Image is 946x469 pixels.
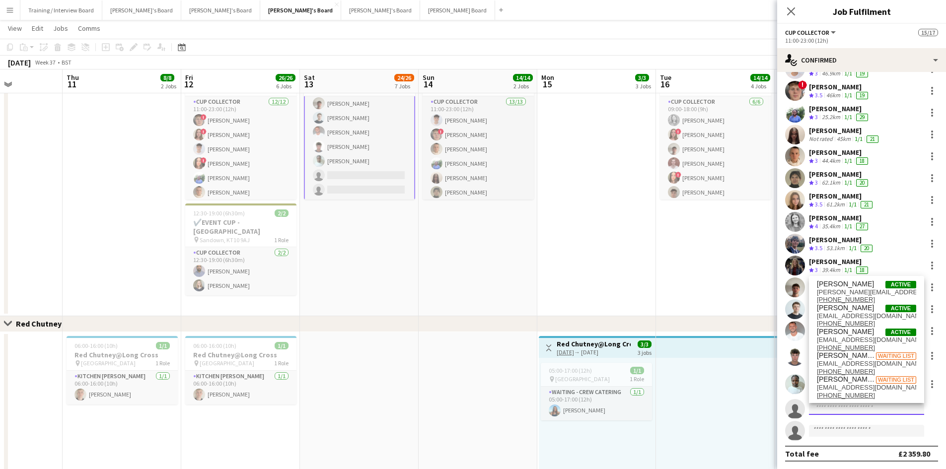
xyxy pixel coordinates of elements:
div: [PERSON_NAME] [809,257,870,266]
span: 1/1 [156,342,170,349]
span: Sun [423,73,435,82]
span: [GEOGRAPHIC_DATA] [81,359,136,367]
app-skills-label: 1/1 [844,179,852,186]
tcxspan: Call +4407305138423 via 3CX [817,296,875,303]
span: ! [201,157,207,163]
span: +447918255556 [817,368,916,376]
app-job-card: 06:00-16:00 (10h)1/1Red Chutney@Long Cross [GEOGRAPHIC_DATA]1 RoleKitchen [PERSON_NAME]1/106:00-1... [67,336,178,404]
div: Total fee [785,449,819,459]
span: 3.5 [815,244,822,252]
span: Thu [67,73,79,82]
span: Sat [304,73,315,82]
h3: Job Fulfilment [777,5,946,18]
app-job-card: 12:30-19:00 (6h30m)2/2✔️EVENT CUP - [GEOGRAPHIC_DATA] Sandown, KT10 9AJ1 RoleCUP COLLECTOR2/212:3... [185,203,296,295]
span: Mohammed . [817,375,876,384]
app-card-role: CUP COLLECTOR2/212:30-19:00 (6h30m)[PERSON_NAME][PERSON_NAME] [185,247,296,295]
a: Comms [74,22,104,35]
div: Red Chutney [16,319,70,329]
span: CUP COLLECTOR [785,29,829,36]
div: 25.2km [820,113,842,122]
app-card-role: CUP COLLECTOR13/1311:00-23:00 (12h)[PERSON_NAME]![PERSON_NAME][PERSON_NAME][PERSON_NAME][PERSON_N... [423,96,534,303]
span: 8/8 [160,74,174,81]
span: 26/26 [276,74,295,81]
div: 39.4km [820,266,842,274]
span: Chidera Nwadigo [817,304,874,312]
app-job-card: 11:00-23:00 (12h)15/17(14)Logistics Assistant At [GEOGRAPHIC_DATA] Goodwood Revival1 Role[PERSON_... [304,53,415,200]
span: 3.5 [815,91,822,99]
span: Mon [541,73,554,82]
a: View [4,22,26,35]
div: 46km [824,91,842,100]
span: narender98@outlook.com [817,360,916,368]
span: [GEOGRAPHIC_DATA] [200,359,254,367]
tcxspan: Call +447492952989 via 3CX [817,344,875,351]
div: 18 [856,157,868,165]
span: 24/26 [394,74,414,81]
div: 20 [856,179,868,187]
div: 44.4km [820,157,842,165]
span: Active [885,305,916,312]
span: 1 Role [274,236,289,244]
div: 62.1km [820,179,842,187]
span: 14 [421,78,435,90]
a: Jobs [49,22,72,35]
app-card-role: Kitchen [PERSON_NAME]1/106:00-16:00 (10h)[PERSON_NAME] [67,371,178,404]
app-skills-label: 1/1 [855,135,863,142]
div: 3 Jobs [636,82,651,90]
h3: Red Chutney@Long Cross [185,350,296,359]
div: [PERSON_NAME] [809,82,870,91]
div: [PERSON_NAME] [809,235,874,244]
div: £2 359.80 [898,449,930,459]
span: Active [885,329,916,336]
span: 3 [815,266,818,273]
span: 11 [65,78,79,90]
span: Tue [660,73,671,82]
span: 12:30-19:00 (6h30m) [193,209,245,217]
span: Fri [185,73,193,82]
div: 6 Jobs [276,82,295,90]
span: 14/14 [513,74,533,81]
div: 2 Jobs [161,82,176,90]
span: 4 [815,222,818,230]
app-skills-label: 1/1 [844,266,852,273]
span: 1/1 [275,342,289,349]
button: [PERSON_NAME]'s Board [341,0,420,20]
app-job-card: 11:00-23:00 (12h)13/13(12)Logistics Assistant At [GEOGRAPHIC_DATA] Goodwood Revival1 RoleCUP COLL... [423,53,534,200]
h3: ✔️EVENT CUP - [GEOGRAPHIC_DATA] [185,218,296,236]
span: ! [675,129,681,134]
div: Confirmed [777,48,946,72]
span: +447776771348 [817,392,916,400]
span: 1 Role [274,359,289,367]
div: 35.4km [820,222,842,231]
button: [PERSON_NAME] Board [420,0,495,20]
span: Comms [78,24,100,33]
div: → [DATE] [557,348,631,356]
div: 7 Jobs [395,82,414,90]
app-card-role: CUP COLLECTOR12/1211:00-23:00 (12h)![PERSON_NAME]![PERSON_NAME][PERSON_NAME]![PERSON_NAME][PERSON... [185,96,296,288]
span: +447496732343 [817,320,916,328]
span: 3/3 [638,340,652,348]
span: Waiting list [876,376,916,384]
span: mohammedrasheeduddin917@gmail.com [817,384,916,392]
span: 3 [815,113,818,121]
div: 46.9km [820,69,842,78]
span: 12 [184,78,193,90]
button: [PERSON_NAME]'s Board [181,0,260,20]
span: 14/14 [750,74,770,81]
span: ! [798,80,807,89]
tcxspan: Call +447918255556 via 3CX [817,368,875,375]
div: 18 [856,267,868,274]
div: 29 [856,114,868,121]
div: 06:00-16:00 (10h)1/1Red Chutney@Long Cross [GEOGRAPHIC_DATA]1 RoleKitchen [PERSON_NAME]1/106:00-1... [185,336,296,404]
span: Sandown, KT10 9AJ [200,236,250,244]
div: [PERSON_NAME] [809,192,874,201]
div: 4 Jobs [751,82,770,90]
span: annenwadigo@gmail.com [817,312,916,320]
div: 21 [861,201,873,208]
div: Not rated [809,135,835,143]
span: Waiting list [876,352,916,360]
